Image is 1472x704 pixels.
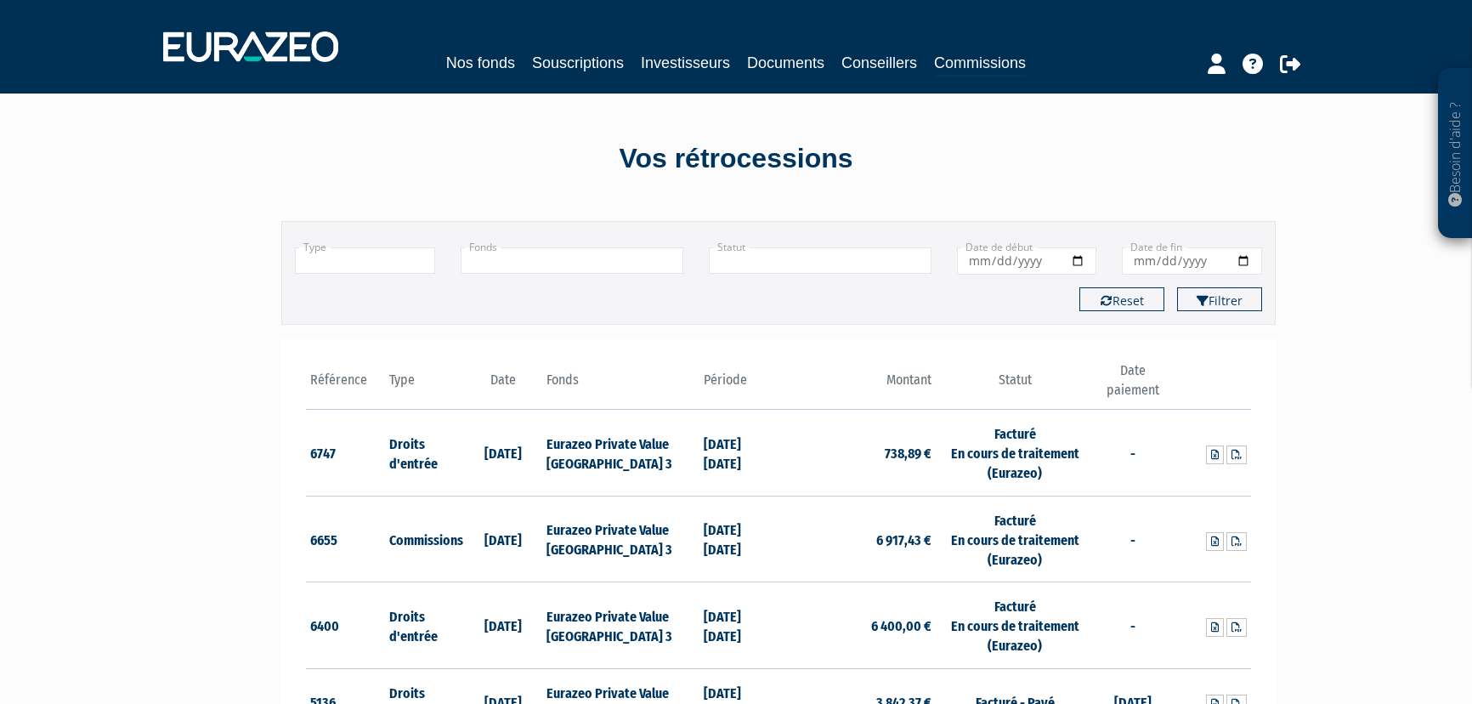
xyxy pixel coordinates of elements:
[463,496,542,582] td: [DATE]
[306,582,385,669] td: 6400
[446,51,515,75] a: Nos fonds
[778,496,936,582] td: 6 917,43 €
[936,410,1093,497] td: Facturé En cours de traitement (Eurazeo)
[778,410,936,497] td: 738,89 €
[542,410,699,497] td: Eurazeo Private Value [GEOGRAPHIC_DATA] 3
[841,51,917,75] a: Conseillers
[385,496,464,582] td: Commissions
[306,361,385,410] th: Référence
[1177,287,1262,311] button: Filtrer
[936,582,1093,669] td: Facturé En cours de traitement (Eurazeo)
[385,582,464,669] td: Droits d'entrée
[934,51,1026,77] a: Commissions
[385,361,464,410] th: Type
[778,582,936,669] td: 6 400,00 €
[1079,287,1164,311] button: Reset
[1094,496,1173,582] td: -
[641,51,730,75] a: Investisseurs
[699,582,778,669] td: [DATE] [DATE]
[532,51,624,75] a: Souscriptions
[385,410,464,497] td: Droits d'entrée
[699,361,778,410] th: Période
[699,496,778,582] td: [DATE] [DATE]
[1094,582,1173,669] td: -
[936,361,1093,410] th: Statut
[1094,361,1173,410] th: Date paiement
[1094,410,1173,497] td: -
[542,582,699,669] td: Eurazeo Private Value [GEOGRAPHIC_DATA] 3
[542,361,699,410] th: Fonds
[463,582,542,669] td: [DATE]
[747,51,824,75] a: Documents
[463,361,542,410] th: Date
[306,410,385,497] td: 6747
[542,496,699,582] td: Eurazeo Private Value [GEOGRAPHIC_DATA] 3
[778,361,936,410] th: Montant
[463,410,542,497] td: [DATE]
[1446,77,1465,230] p: Besoin d'aide ?
[699,410,778,497] td: [DATE] [DATE]
[306,496,385,582] td: 6655
[936,496,1093,582] td: Facturé En cours de traitement (Eurazeo)
[163,31,338,62] img: 1732889491-logotype_eurazeo_blanc_rvb.png
[252,139,1220,179] div: Vos rétrocessions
